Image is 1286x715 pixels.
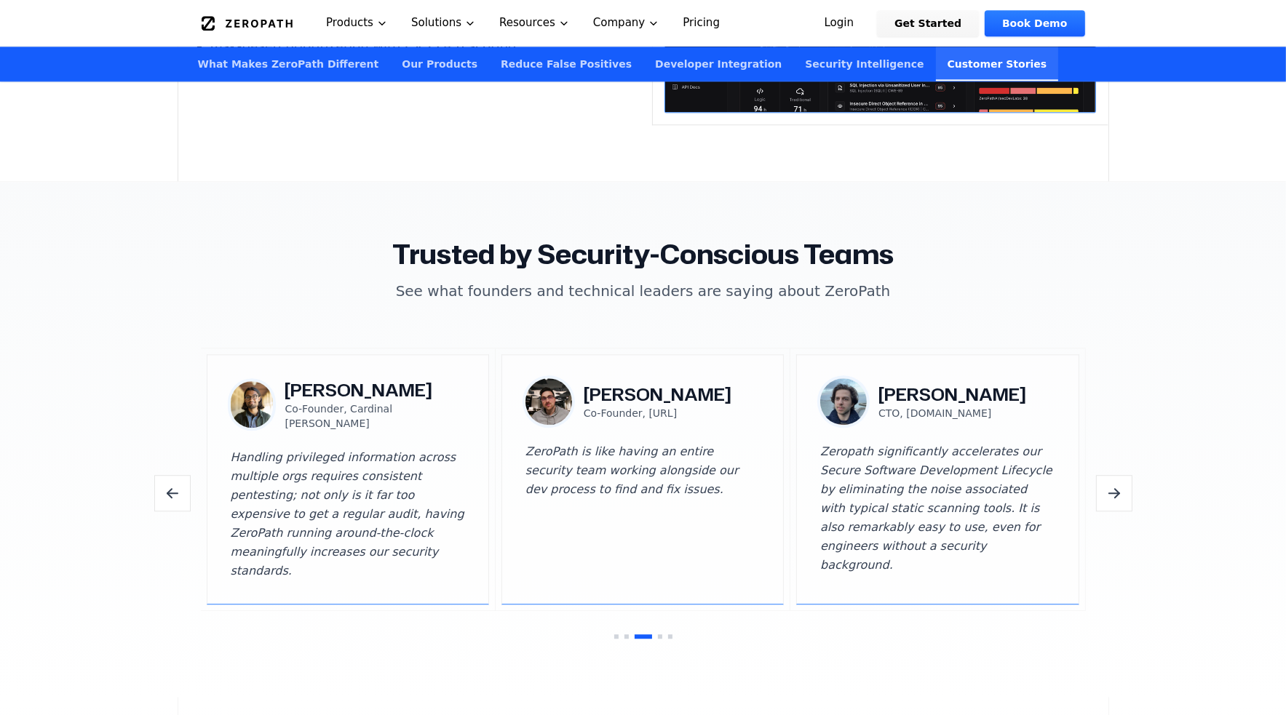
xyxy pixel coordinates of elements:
[820,442,1055,580] blockquote: Zeropath significantly accelerates our Secure Software Development Lifecycle by eliminating the n...
[584,406,731,420] p: Co-Founder, [URL]
[820,378,867,425] img: Yaacov Tarko
[186,47,391,81] a: What Makes ZeroPath Different
[624,634,629,639] button: Go to testimonial 2
[985,10,1084,36] a: Book Demo
[364,281,923,301] p: See what founders and technical leaders are saying about ZeroPath
[614,634,619,639] button: Go to testimonial 1
[525,378,572,425] img: Jake Anderson
[201,240,1086,269] h2: Trusted by Security-Conscious Teams
[878,383,1026,406] h3: [PERSON_NAME]
[807,10,872,36] a: Login
[878,406,1026,420] p: CTO, [DOMAIN_NAME]
[285,402,464,431] p: Co-Founder, Cardinal [PERSON_NAME]
[635,634,652,639] button: Go to testimonial 3
[658,634,662,639] button: Go to testimonial 4
[489,47,643,81] a: Reduce False Positives
[936,47,1059,81] a: Customer Stories
[643,47,793,81] a: Developer Integration
[231,381,274,428] img: Muhammad Khattak
[668,634,672,639] button: Go to testimonial 5
[793,47,935,81] a: Security Intelligence
[1096,475,1132,511] button: Next testimonials
[154,475,191,511] button: Previous testimonials
[584,383,731,406] h3: [PERSON_NAME]
[525,442,760,580] blockquote: ZeroPath is like having an entire security team working alongside our dev process to find and fix...
[390,47,489,81] a: Our Products
[877,10,979,36] a: Get Started
[231,448,465,580] blockquote: Handling privileged information across multiple orgs requires consistent pentesting; not only is ...
[285,378,464,402] h3: [PERSON_NAME]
